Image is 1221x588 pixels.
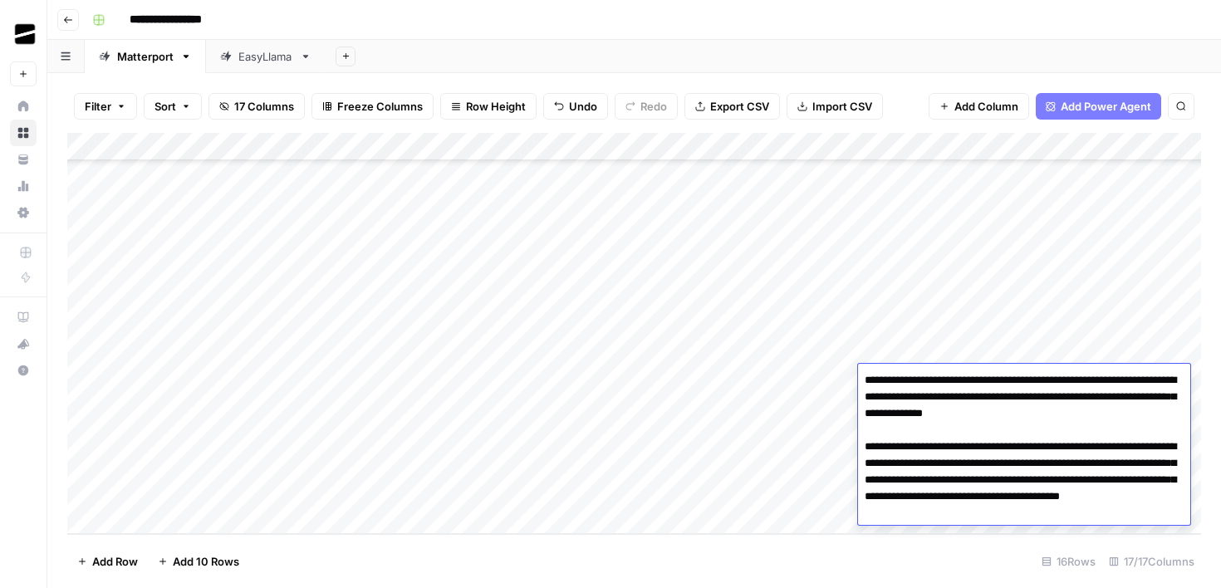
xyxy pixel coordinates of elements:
a: AirOps Academy [10,304,37,331]
a: EasyLlama [206,40,326,73]
span: Export CSV [710,98,769,115]
a: Settings [10,199,37,226]
div: What's new? [11,331,36,356]
button: What's new? [10,331,37,357]
button: Export CSV [684,93,780,120]
div: 16 Rows [1035,548,1102,575]
span: Redo [640,98,667,115]
button: Add Power Agent [1036,93,1161,120]
img: OGM Logo [10,19,40,49]
button: Help + Support [10,357,37,384]
span: Add 10 Rows [173,553,239,570]
button: Add Column [929,93,1029,120]
button: Add Row [67,548,148,575]
span: Sort [154,98,176,115]
span: Freeze Columns [337,98,423,115]
button: 17 Columns [208,93,305,120]
span: Add Row [92,553,138,570]
button: Redo [615,93,678,120]
span: Add Power Agent [1061,98,1151,115]
div: EasyLlama [238,48,293,65]
span: Row Height [466,98,526,115]
button: Sort [144,93,202,120]
button: Add 10 Rows [148,548,249,575]
button: Filter [74,93,137,120]
span: Import CSV [812,98,872,115]
button: Row Height [440,93,537,120]
button: Freeze Columns [311,93,434,120]
a: Home [10,93,37,120]
span: Add Column [954,98,1018,115]
a: Usage [10,173,37,199]
span: Undo [569,98,597,115]
a: Your Data [10,146,37,173]
div: Matterport [117,48,174,65]
a: Browse [10,120,37,146]
span: 17 Columns [234,98,294,115]
a: Matterport [85,40,206,73]
button: Workspace: OGM [10,13,37,55]
span: Filter [85,98,111,115]
div: 17/17 Columns [1102,548,1201,575]
button: Import CSV [787,93,883,120]
button: Undo [543,93,608,120]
